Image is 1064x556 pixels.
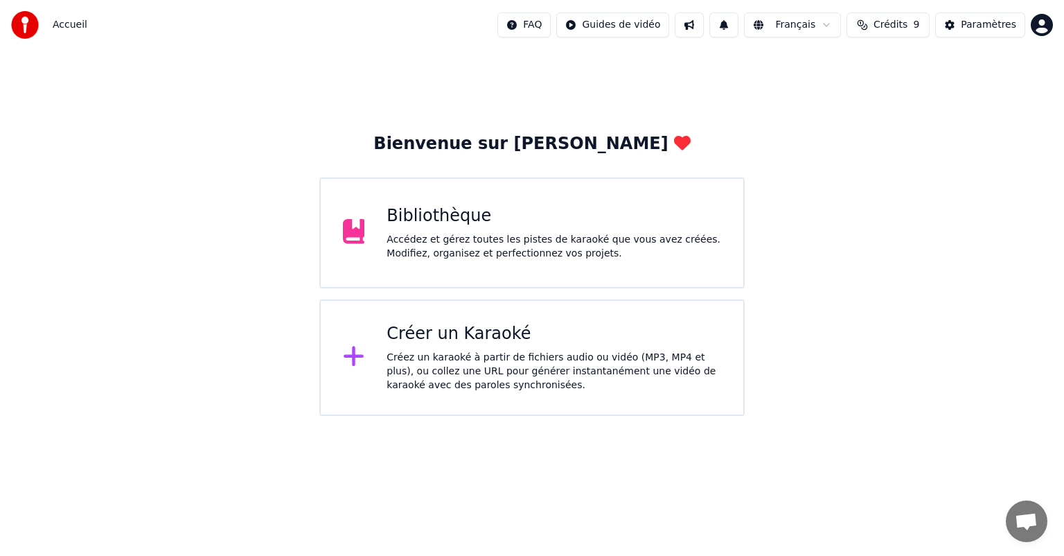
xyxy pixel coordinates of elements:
[387,233,721,261] div: Accédez et gérez toutes les pistes de karaoké que vous avez créées. Modifiez, organisez et perfec...
[387,205,721,227] div: Bibliothèque
[387,351,721,392] div: Créez un karaoké à partir de fichiers audio ou vidéo (MP3, MP4 et plus), ou collez une URL pour g...
[913,18,919,32] span: 9
[53,18,87,32] nav: breadcrumb
[846,12,930,37] button: Crédits9
[961,18,1016,32] div: Paramètres
[556,12,669,37] button: Guides de vidéo
[53,18,87,32] span: Accueil
[373,133,690,155] div: Bienvenue sur [PERSON_NAME]
[387,323,721,345] div: Créer un Karaoké
[874,18,907,32] span: Crédits
[1006,501,1047,542] div: Ouvrir le chat
[935,12,1025,37] button: Paramètres
[497,12,551,37] button: FAQ
[11,11,39,39] img: youka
